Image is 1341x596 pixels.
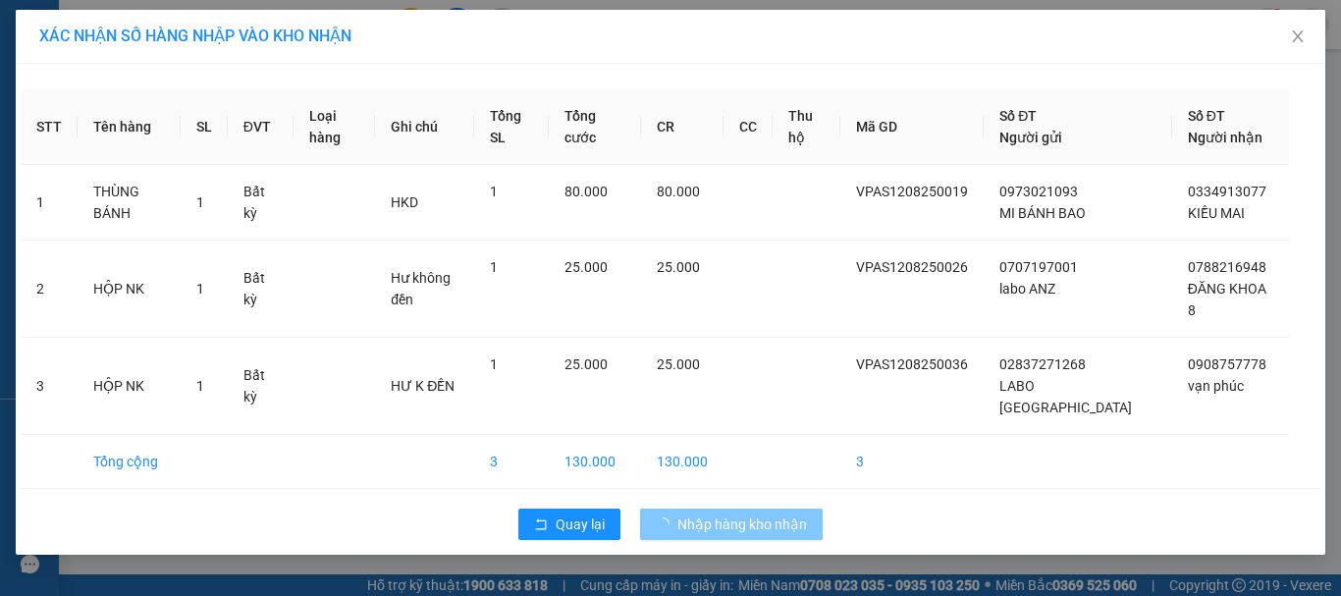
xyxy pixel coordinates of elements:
[640,509,823,540] button: Nhập hàng kho nhận
[856,356,968,372] span: VPAS1208250036
[724,89,773,165] th: CC
[98,125,207,139] span: VPBC1208250004
[999,259,1078,275] span: 0707197001
[155,59,270,83] span: 01 Võ Văn Truyện, KP.1, Phường 2
[474,435,549,489] td: 3
[155,87,241,99] span: Hotline: 19001152
[1188,378,1244,394] span: vạn phúc
[21,165,78,241] td: 1
[1188,259,1266,275] span: 0788216948
[840,89,984,165] th: Mã GD
[1188,184,1266,199] span: 0334913077
[677,514,807,535] span: Nhập hàng kho nhận
[549,435,640,489] td: 130.000
[39,27,351,45] span: XÁC NHẬN SỐ HÀNG NHẬP VÀO KHO NHẬN
[474,89,549,165] th: Tổng SL
[518,509,620,540] button: rollbackQuay lại
[391,194,418,210] span: HKD
[375,89,474,165] th: Ghi chú
[155,11,269,27] strong: ĐỒNG PHƯỚC
[999,281,1055,297] span: labo ANZ
[196,281,204,297] span: 1
[999,108,1037,124] span: Số ĐT
[549,89,640,165] th: Tổng cước
[657,356,700,372] span: 25.000
[6,127,207,138] span: [PERSON_NAME]:
[641,89,724,165] th: CR
[564,259,608,275] span: 25.000
[294,89,375,165] th: Loại hàng
[228,338,294,435] td: Bất kỳ
[564,184,608,199] span: 80.000
[564,356,608,372] span: 25.000
[840,435,984,489] td: 3
[856,259,968,275] span: VPAS1208250026
[7,12,94,98] img: logo
[1188,205,1245,221] span: KIỀU MAI
[773,89,841,165] th: Thu hộ
[1188,108,1225,124] span: Số ĐT
[155,31,264,56] span: Bến xe [GEOGRAPHIC_DATA]
[1188,281,1266,318] span: ĐĂNG KHOA 8
[999,205,1086,221] span: MI BÁNH BAO
[999,356,1086,372] span: 02837271268
[228,241,294,338] td: Bất kỳ
[641,435,724,489] td: 130.000
[21,89,78,165] th: STT
[556,514,605,535] span: Quay lại
[1290,28,1306,44] span: close
[391,270,451,307] span: Hư không đền
[657,259,700,275] span: 25.000
[78,165,181,241] td: THÙNG BÁNH
[53,106,241,122] span: -----------------------------------------
[490,356,498,372] span: 1
[999,378,1132,415] span: LABO [GEOGRAPHIC_DATA]
[391,378,455,394] span: HƯ K ĐỀN
[228,165,294,241] td: Bất kỳ
[78,241,181,338] td: HỘP NK
[78,89,181,165] th: Tên hàng
[196,378,204,394] span: 1
[21,338,78,435] td: 3
[196,194,204,210] span: 1
[78,338,181,435] td: HỘP NK
[1270,10,1325,65] button: Close
[534,517,548,533] span: rollback
[1188,130,1262,145] span: Người nhận
[228,89,294,165] th: ĐVT
[490,259,498,275] span: 1
[21,241,78,338] td: 2
[1188,356,1266,372] span: 0908757778
[856,184,968,199] span: VPAS1208250019
[6,142,120,154] span: In ngày:
[999,130,1062,145] span: Người gửi
[78,435,181,489] td: Tổng cộng
[490,184,498,199] span: 1
[999,184,1078,199] span: 0973021093
[181,89,228,165] th: SL
[43,142,120,154] span: 09:46:51 [DATE]
[656,517,677,531] span: loading
[657,184,700,199] span: 80.000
